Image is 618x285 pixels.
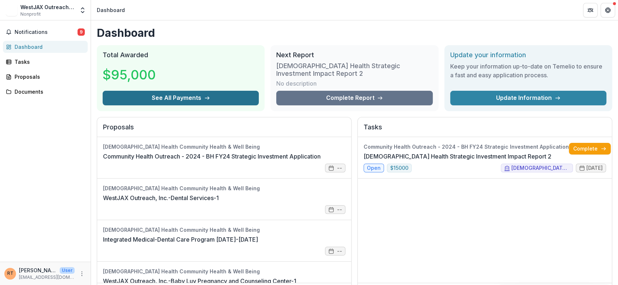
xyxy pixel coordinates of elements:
a: Dashboard [3,41,88,53]
button: Get Help [601,3,615,17]
button: Notifications9 [3,26,88,38]
a: Proposals [3,71,88,83]
div: Dashboard [15,43,82,51]
a: Update Information [450,91,606,105]
a: Tasks [3,56,88,68]
h1: Dashboard [97,26,612,39]
p: [PERSON_NAME] [19,266,57,274]
button: More [78,269,86,278]
h3: Keep your information up-to-date on Temelio to ensure a fast and easy application process. [450,62,606,79]
nav: breadcrumb [94,5,128,15]
a: Complete Report [276,91,432,105]
div: Proposals [15,73,82,81]
p: No description [276,79,317,88]
div: Documents [15,88,82,95]
div: Rob Thomas [7,271,13,276]
h2: Next Report [276,51,432,59]
a: Integrated Medical-Dental Care Program [DATE]-[DATE] [103,235,258,244]
a: [DEMOGRAPHIC_DATA] Health Strategic Investment Impact Report 2 [364,152,551,161]
h3: $95,000 [103,65,157,85]
div: Dashboard [97,6,125,14]
h2: Total Awarded [103,51,259,59]
h3: [DEMOGRAPHIC_DATA] Health Strategic Investment Impact Report 2 [276,62,432,78]
a: Complete [569,143,611,155]
button: Partners [583,3,598,17]
a: Community Health Outreach - 2024 - BH FY24 Strategic Investment Application [103,152,321,161]
img: WestJAX Outreach, Inc. [6,4,17,16]
div: Tasks [15,58,82,66]
span: Nonprofit [20,11,41,17]
p: [EMAIL_ADDRESS][DOMAIN_NAME] [19,274,75,281]
span: Notifications [15,29,78,35]
h2: Tasks [364,123,606,137]
a: Documents [3,86,88,98]
button: Open entity switcher [78,3,88,17]
div: WestJAX Outreach, Inc. [20,3,75,11]
a: WestJAX Outreach, Inc.-Dental Services-1 [103,194,219,202]
button: See All Payments [103,91,259,105]
h2: Update your information [450,51,606,59]
h2: Proposals [103,123,345,137]
p: User [60,267,75,274]
span: 9 [78,28,85,36]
